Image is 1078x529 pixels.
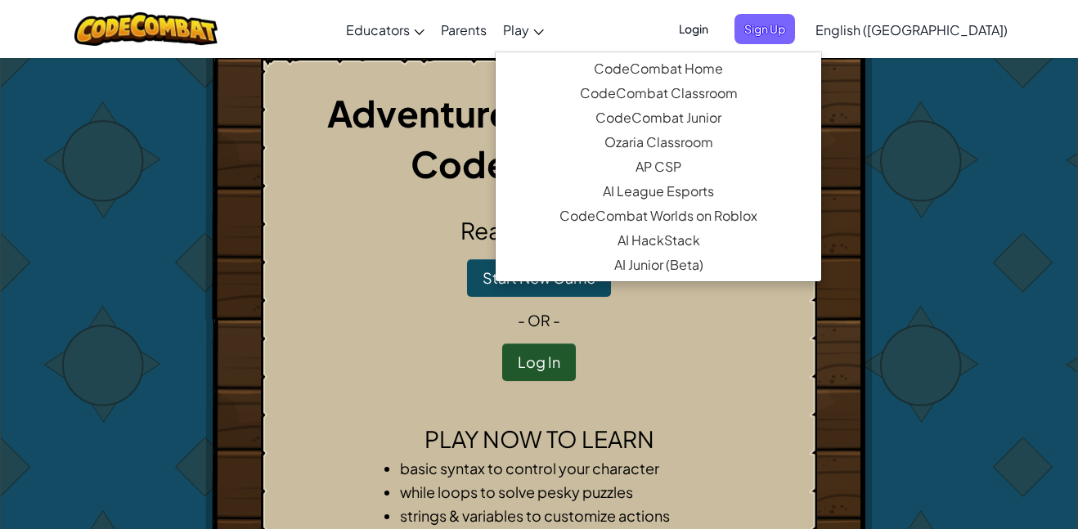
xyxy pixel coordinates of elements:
span: - [518,311,528,330]
a: Ozaria ClassroomAn enchanting narrative coding adventure that establishes the fundamentals of com... [496,130,821,155]
button: Sign Up [734,14,795,44]
a: AI League EsportsAn epic competitive coding esports platform that encourages creative programming... [496,179,821,204]
button: Login [669,14,718,44]
span: - [550,311,560,330]
a: CodeCombat Worlds on RobloxThis MMORPG teaches Lua coding and provides a real-world platform to c... [496,204,821,228]
h2: Ready to play? [275,213,803,248]
li: while loops to solve pesky puzzles [400,480,711,504]
a: English ([GEOGRAPHIC_DATA]) [807,7,1016,52]
img: CodeCombat logo [74,12,218,46]
a: AI HackStackThe first generative AI companion tool specifically crafted for those new to AI with ... [496,228,821,253]
a: CodeCombat HomeWith access to all 530 levels and exclusive features like pets, premium only items... [496,56,821,81]
h1: Adventurer, welcome to CodeCombat! [275,87,803,189]
a: CodeCombat Classroom [496,81,821,105]
h2: Play now to learn [275,422,803,456]
span: or [528,311,550,330]
li: basic syntax to control your character [400,456,711,480]
button: Start New Game [467,259,611,297]
li: strings & variables to customize actions [400,504,711,527]
button: Log In [502,343,576,381]
a: Educators [338,7,433,52]
a: Parents [433,7,495,52]
span: Play [503,21,529,38]
a: CodeCombat JuniorOur flagship K-5 curriculum features a progression of learning levels that teach... [496,105,821,130]
span: English ([GEOGRAPHIC_DATA]) [815,21,1008,38]
a: Play [495,7,552,52]
span: Educators [346,21,410,38]
a: AP CSPEndorsed by the College Board, our AP CSP curriculum provides game-based and turnkey tools ... [496,155,821,179]
a: AI Junior (Beta)Introduces multimodal generative AI in a simple and intuitive platform designed s... [496,253,821,277]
